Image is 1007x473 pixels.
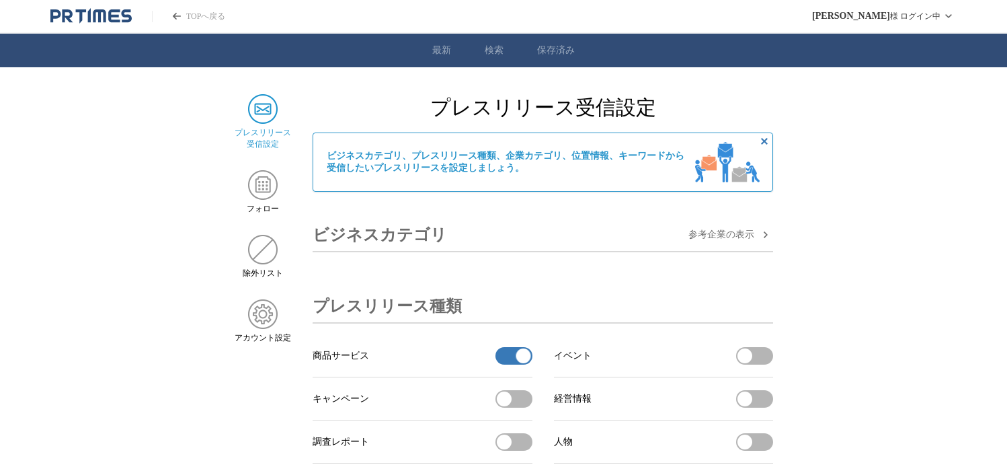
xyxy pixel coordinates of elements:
[152,11,225,22] a: PR TIMESのトップページはこちら
[248,94,278,124] img: プレスリリース 受信設定
[248,235,278,264] img: 除外リスト
[812,11,890,22] span: [PERSON_NAME]
[313,436,369,448] span: 調査レポート
[313,393,369,405] span: キャンペーン
[327,150,684,174] span: ビジネスカテゴリ、プレスリリース種類、企業カテゴリ、位置情報、キーワードから 受信したいプレスリリースを設定しましょう。
[234,235,291,279] a: 除外リスト除外リスト
[537,44,575,57] a: 保存済み
[235,332,291,344] span: アカウント設定
[313,350,369,362] span: 商品サービス
[235,127,291,150] span: プレスリリース 受信設定
[50,8,132,24] a: PR TIMESのトップページはこちら
[554,393,592,405] span: 経営情報
[688,227,773,243] button: 参考企業の表示
[247,203,279,215] span: フォロー
[313,94,773,122] h2: プレスリリース受信設定
[248,299,278,329] img: アカウント設定
[248,170,278,200] img: フォロー
[432,44,451,57] a: 最新
[313,219,447,251] h3: ビジネスカテゴリ
[234,170,291,215] a: フォローフォロー
[688,229,754,241] span: 参考企業の 表示
[554,436,573,448] span: 人物
[234,299,291,344] a: アカウント設定アカウント設定
[234,94,291,150] a: プレスリリース 受信設定プレスリリース 受信設定
[243,268,283,279] span: 除外リスト
[485,44,503,57] a: 検索
[554,350,592,362] span: イベント
[756,133,772,149] button: 非表示にする
[313,290,462,322] h3: プレスリリース種類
